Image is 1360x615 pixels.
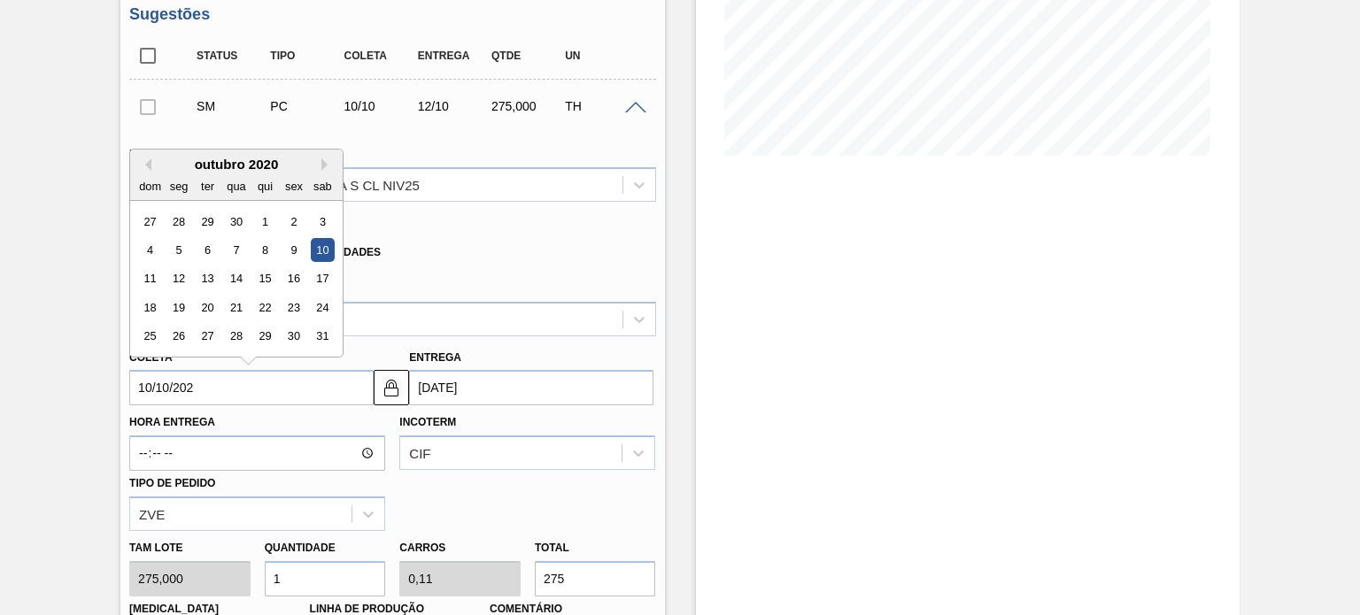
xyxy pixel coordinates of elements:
div: Choose quinta-feira, 22 de outubro de 2020 [253,296,277,319]
div: Choose sábado, 10 de outubro de 2020 [311,238,335,262]
div: Coleta [340,50,421,62]
div: Choose sábado, 17 de outubro de 2020 [311,267,335,291]
div: Choose domingo, 11 de outubro de 2020 [138,267,162,291]
div: Choose quarta-feira, 28 de outubro de 2020 [225,325,249,349]
div: Choose terça-feira, 27 de outubro de 2020 [196,325,220,349]
label: Coleta [129,351,172,364]
div: Choose sexta-feira, 2 de outubro de 2020 [282,210,305,234]
label: Tam lote [129,535,251,561]
div: Choose domingo, 25 de outubro de 2020 [138,325,162,349]
label: Linha de Produção [310,603,425,615]
div: sab [311,174,335,198]
label: Entrega [409,351,461,364]
div: Choose domingo, 18 de outubro de 2020 [138,296,162,319]
div: Choose segunda-feira, 12 de outubro de 2020 [167,267,191,291]
button: Next Month [321,158,334,171]
div: Qtde [487,50,568,62]
input: dd/mm/yyyy [409,370,653,405]
div: Choose domingo, 27 de setembro de 2020 [138,210,162,234]
div: Choose domingo, 4 de outubro de 2020 [138,238,162,262]
div: month 2020-10 [136,207,337,350]
div: Choose quinta-feira, 15 de outubro de 2020 [253,267,277,291]
div: Entrega [413,50,494,62]
div: Choose quarta-feira, 7 de outubro de 2020 [225,238,249,262]
div: Pedido de Compra [266,99,346,113]
div: Choose quarta-feira, 30 de setembro de 2020 [225,210,249,234]
button: Previous Month [139,158,151,171]
div: Choose segunda-feira, 5 de outubro de 2020 [167,238,191,262]
div: Choose sexta-feira, 9 de outubro de 2020 [282,238,305,262]
div: seg [167,174,191,198]
div: Choose quinta-feira, 8 de outubro de 2020 [253,238,277,262]
div: sex [282,174,305,198]
div: Choose terça-feira, 13 de outubro de 2020 [196,267,220,291]
label: [MEDICAL_DATA] [129,603,219,615]
div: dom [138,174,162,198]
div: TH [560,99,641,113]
button: locked [374,370,409,405]
div: Choose sexta-feira, 23 de outubro de 2020 [282,296,305,319]
div: 275,000 [487,99,568,113]
div: Choose sábado, 3 de outubro de 2020 [311,210,335,234]
label: Carros [399,542,445,554]
div: Choose segunda-feira, 28 de setembro de 2020 [167,210,191,234]
div: Choose sábado, 31 de outubro de 2020 [311,325,335,349]
div: qua [225,174,249,198]
input: dd/mm/yyyy [129,370,374,405]
div: outubro 2020 [130,157,343,172]
div: ZVE [139,506,165,521]
div: Choose segunda-feira, 26 de outubro de 2020 [167,325,191,349]
div: Choose quarta-feira, 14 de outubro de 2020 [225,267,249,291]
label: Quantidade [265,542,336,554]
img: locked [381,377,402,398]
label: Total [535,542,569,554]
h3: Sugestões [129,5,655,24]
div: UN [560,50,641,62]
div: Choose sábado, 24 de outubro de 2020 [311,296,335,319]
div: Tipo [266,50,346,62]
div: Choose sexta-feira, 16 de outubro de 2020 [282,267,305,291]
div: ter [196,174,220,198]
div: qui [253,174,277,198]
label: Material [129,148,183,160]
div: Choose quinta-feira, 1 de outubro de 2020 [253,210,277,234]
div: Choose terça-feira, 6 de outubro de 2020 [196,238,220,262]
div: 10/10/2020 [340,99,421,113]
div: CIF [409,446,430,461]
div: Choose quinta-feira, 29 de outubro de 2020 [253,325,277,349]
div: 12/10/2020 [413,99,494,113]
label: Tipo de pedido [129,477,215,489]
div: Choose sexta-feira, 30 de outubro de 2020 [282,325,305,349]
label: Hora Entrega [129,410,385,435]
div: Status [192,50,273,62]
div: Sugestão Manual [192,99,273,113]
div: Choose quarta-feira, 21 de outubro de 2020 [225,296,249,319]
label: Incoterm [399,416,456,428]
div: Choose terça-feira, 20 de outubro de 2020 [196,296,220,319]
div: Choose terça-feira, 29 de setembro de 2020 [196,210,220,234]
div: Choose segunda-feira, 19 de outubro de 2020 [167,296,191,319]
